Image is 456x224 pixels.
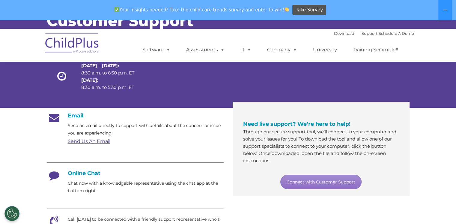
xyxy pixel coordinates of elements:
span: Your insights needed! Take the child care trends survey and enter to win! [112,4,292,16]
a: Company [261,44,303,56]
a: Take Survey [292,5,326,15]
a: Training Scramble!! [347,44,404,56]
a: Support [362,31,377,36]
h4: Email [47,112,224,119]
img: ChildPlus by Procare Solutions [42,29,102,59]
p: 8:30 a.m. to 6:30 p.m. ET 8:30 a.m. to 5:30 p.m. ET [81,62,145,91]
a: Assessments [180,44,231,56]
button: Cookies Settings [4,206,19,221]
a: University [307,44,343,56]
a: IT [234,44,257,56]
a: Schedule A Demo [379,31,414,36]
a: Connect with Customer Support [280,175,362,189]
img: ✅ [115,7,119,12]
strong: [DATE]: [81,77,98,83]
span: Take Survey [296,5,323,15]
p: Chat now with a knowledgable representative using the chat app at the bottom right. [68,180,224,195]
font: | [334,31,414,36]
h4: Online Chat [47,170,224,177]
p: Send an email directly to support with details about the concern or issue you are experiencing. [68,122,224,137]
a: Software [136,44,176,56]
span: Customer Support [47,12,193,30]
span: Need live support? We’re here to help! [243,121,350,127]
a: Send Us An Email [68,138,110,144]
a: Download [334,31,354,36]
strong: [DATE] – [DATE]: [81,63,119,68]
img: 👏 [285,7,289,12]
p: Through our secure support tool, we’ll connect to your computer and solve your issues for you! To... [243,128,399,164]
